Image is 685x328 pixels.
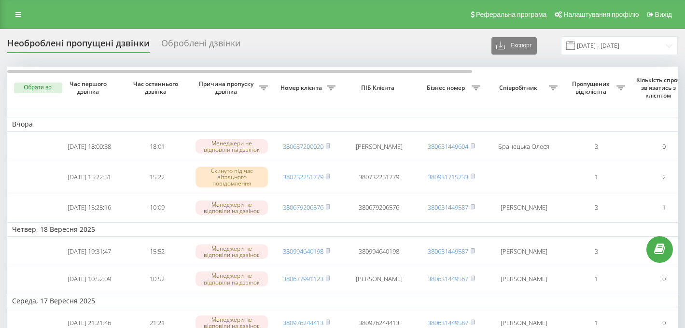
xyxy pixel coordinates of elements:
td: [DATE] 19:31:47 [56,239,123,264]
div: Менеджери не відповіли на дзвінок [196,139,268,154]
a: 380631449587 [428,247,468,256]
a: 380679206576 [283,203,323,212]
td: [DATE] 18:00:38 [56,134,123,159]
td: 10:52 [123,266,191,292]
button: Обрати всі [14,83,62,93]
td: [DATE] 15:22:51 [56,161,123,193]
a: 380637200020 [283,142,323,151]
div: Необроблені пропущені дзвінки [7,38,150,53]
td: [PERSON_NAME] [485,239,562,264]
div: Скинуто під час вітального повідомлення [196,167,268,188]
a: 380677991123 [283,274,323,283]
td: 3 [562,239,630,264]
td: [PERSON_NAME] [340,266,418,292]
td: 1 [562,266,630,292]
a: 380732251779 [283,172,323,181]
a: 380631449587 [428,203,468,212]
a: 380994640198 [283,247,323,256]
td: 380679206576 [340,195,418,220]
div: Менеджери не відповіли на дзвінок [196,271,268,286]
td: 18:01 [123,134,191,159]
span: Причина пропуску дзвінка [196,80,259,95]
iframe: Intercom live chat [652,273,675,297]
span: Кількість спроб зв'язатись з клієнтом [635,76,684,99]
a: 380931715733 [428,172,468,181]
span: Час першого дзвінка [63,80,115,95]
td: 380994640198 [340,239,418,264]
a: 380631449587 [428,318,468,327]
span: Час останнього дзвінка [131,80,183,95]
a: 380976244413 [283,318,323,327]
td: 15:22 [123,161,191,193]
td: [PERSON_NAME] [340,134,418,159]
td: Бранецька Олеся [485,134,562,159]
div: Оброблені дзвінки [161,38,240,53]
span: Реферальна програма [476,11,547,18]
div: Менеджери не відповіли на дзвінок [196,244,268,259]
td: 3 [562,195,630,220]
td: [DATE] 10:52:09 [56,266,123,292]
span: ПІБ Клієнта [349,84,409,92]
td: 10:09 [123,195,191,220]
span: Співробітник [490,84,549,92]
span: Вихід [655,11,672,18]
td: 15:52 [123,239,191,264]
span: Номер клієнта [278,84,327,92]
td: 1 [562,161,630,193]
td: 3 [562,134,630,159]
a: 380631449604 [428,142,468,151]
div: Менеджери не відповіли на дзвінок [196,200,268,215]
span: Пропущених від клієнта [567,80,616,95]
span: Налаштування профілю [563,11,639,18]
td: [DATE] 15:25:16 [56,195,123,220]
a: 380631449567 [428,274,468,283]
td: [PERSON_NAME] [485,266,562,292]
span: Бізнес номер [422,84,472,92]
button: Експорт [491,37,537,55]
td: 380732251779 [340,161,418,193]
td: [PERSON_NAME] [485,195,562,220]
